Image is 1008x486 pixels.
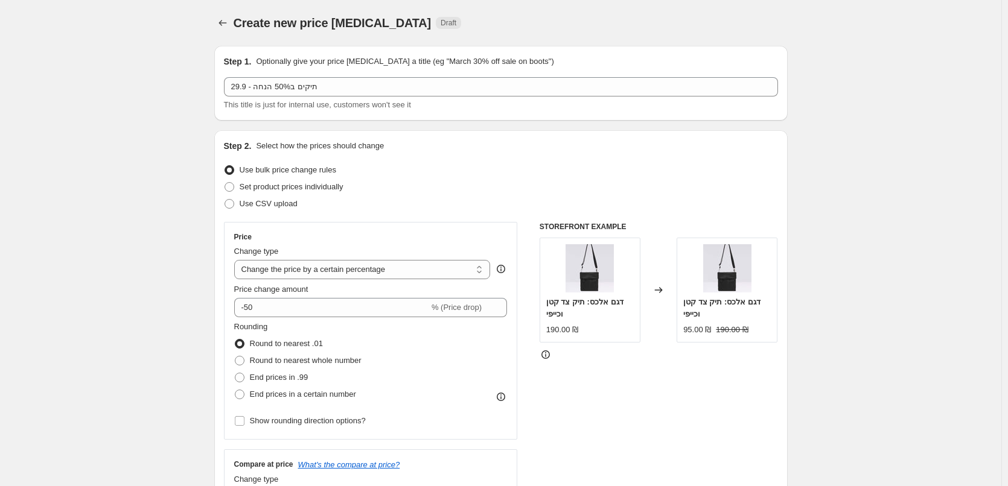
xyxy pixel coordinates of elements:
[250,356,362,365] span: Round to nearest whole number
[495,263,507,275] div: help
[256,55,553,68] p: Optionally give your price [MEDICAL_DATA] a title (eg "March 30% off sale on boots")
[234,232,252,242] h3: Price
[224,140,252,152] h2: Step 2.
[224,55,252,68] h2: Step 1.
[250,390,356,399] span: End prices in a certain number
[683,297,761,318] span: דגם אלכס: תיק צד קטן וכייפי
[234,247,279,256] span: Change type
[540,222,778,232] h6: STOREFRONT EXAMPLE
[546,297,624,318] span: דגם אלכס: תיק צד קטן וכייפי
[703,244,751,292] img: 193002-1_80x.jpg
[234,322,268,331] span: Rounding
[683,324,711,336] div: 95.00 ₪
[441,18,456,28] span: Draft
[240,165,336,174] span: Use bulk price change rules
[240,182,343,191] span: Set product prices individually
[234,16,432,30] span: Create new price [MEDICAL_DATA]
[298,460,400,469] button: What's the compare at price?
[250,373,308,382] span: End prices in .99
[234,459,293,469] h3: Compare at price
[224,77,778,96] input: 30% off holiday sale
[256,140,384,152] p: Select how the prices should change
[224,100,411,109] span: This title is just for internal use, customers won't see it
[250,339,323,348] span: Round to nearest .01
[432,303,482,312] span: % (Price drop)
[234,298,429,317] input: -15
[240,199,298,208] span: Use CSV upload
[234,475,279,484] span: Change type
[566,244,614,292] img: 193002-1_80x.jpg
[546,324,578,336] div: 190.00 ₪
[716,324,748,336] strike: 190.00 ₪
[214,14,231,31] button: Price change jobs
[234,285,308,294] span: Price change amount
[250,416,366,425] span: Show rounding direction options?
